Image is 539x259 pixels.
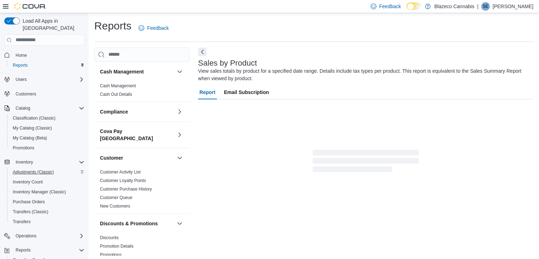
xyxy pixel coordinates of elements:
[7,217,87,227] button: Transfers
[13,115,56,121] span: Classification (Classic)
[16,233,37,239] span: Operations
[1,231,87,241] button: Operations
[100,154,123,161] h3: Customer
[100,92,132,97] a: Cash Out Details
[406,2,421,10] input: Dark Mode
[13,51,30,60] a: Home
[13,51,84,60] span: Home
[10,114,58,122] a: Classification (Classic)
[100,252,122,257] a: Promotions
[10,188,69,196] a: Inventory Manager (Classic)
[313,151,419,174] span: Loading
[7,113,87,123] button: Classification (Classic)
[10,178,46,186] a: Inventory Count
[13,75,29,84] button: Users
[1,245,87,255] button: Reports
[7,133,87,143] button: My Catalog (Beta)
[200,85,215,99] span: Report
[175,131,184,139] button: Cova Pay [GEOGRAPHIC_DATA]
[13,158,84,166] span: Inventory
[7,207,87,217] button: Transfers (Classic)
[100,244,134,249] a: Promotion Details
[100,220,174,227] button: Discounts & Promotions
[100,178,146,183] a: Customer Loyalty Points
[94,168,190,213] div: Customer
[7,123,87,133] button: My Catalog (Classic)
[13,246,84,254] span: Reports
[100,68,144,75] h3: Cash Management
[379,3,401,10] span: Feedback
[100,235,119,241] span: Discounts
[10,61,84,70] span: Reports
[100,235,119,240] a: Discounts
[13,169,54,175] span: Adjustments (Classic)
[100,204,130,209] a: New Customers
[10,198,48,206] a: Purchase Orders
[10,134,84,142] span: My Catalog (Beta)
[10,178,84,186] span: Inventory Count
[136,21,172,35] a: Feedback
[100,92,132,97] span: Cash Out Details
[1,75,87,84] button: Users
[1,89,87,99] button: Customers
[100,83,136,88] a: Cash Management
[10,208,51,216] a: Transfers (Classic)
[434,2,474,11] p: Blazeco Cannabis
[13,179,43,185] span: Inventory Count
[100,83,136,89] span: Cash Management
[10,61,30,70] a: Reports
[100,154,174,161] button: Customer
[100,187,152,192] a: Customer Purchase History
[20,17,84,32] span: Load All Apps in [GEOGRAPHIC_DATA]
[100,220,158,227] h3: Discounts & Promotions
[147,24,169,32] span: Feedback
[493,2,533,11] p: [PERSON_NAME]
[175,67,184,76] button: Cash Management
[16,247,30,253] span: Reports
[13,62,28,68] span: Reports
[13,246,33,254] button: Reports
[100,169,141,175] span: Customer Activity List
[13,145,34,151] span: Promotions
[13,104,84,112] span: Catalog
[175,108,184,116] button: Compliance
[16,105,30,111] span: Catalog
[198,59,257,67] h3: Sales by Product
[100,195,132,200] span: Customer Queue
[13,219,30,225] span: Transfers
[1,50,87,60] button: Home
[175,219,184,228] button: Discounts & Promotions
[10,144,84,152] span: Promotions
[13,89,84,98] span: Customers
[13,199,45,205] span: Purchase Orders
[16,77,27,82] span: Users
[13,232,39,240] button: Operations
[198,67,530,82] div: View sales totals by product for a specified date range. Details include tax types per product. T...
[198,48,207,56] button: Next
[100,170,141,175] a: Customer Activity List
[13,232,84,240] span: Operations
[100,68,174,75] button: Cash Management
[10,124,84,132] span: My Catalog (Classic)
[100,203,130,209] span: New Customers
[13,189,66,195] span: Inventory Manager (Classic)
[481,2,490,11] div: Sarah Ellis
[94,19,131,33] h1: Reports
[1,103,87,113] button: Catalog
[1,157,87,167] button: Inventory
[100,128,174,142] button: Cova Pay [GEOGRAPHIC_DATA]
[13,75,84,84] span: Users
[100,243,134,249] span: Promotion Details
[16,53,27,58] span: Home
[10,134,50,142] a: My Catalog (Beta)
[10,124,55,132] a: My Catalog (Classic)
[10,168,57,176] a: Adjustments (Classic)
[7,197,87,207] button: Purchase Orders
[100,108,174,115] button: Compliance
[100,252,122,258] span: Promotions
[100,186,152,192] span: Customer Purchase History
[7,177,87,187] button: Inventory Count
[100,195,132,200] a: Customer Queue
